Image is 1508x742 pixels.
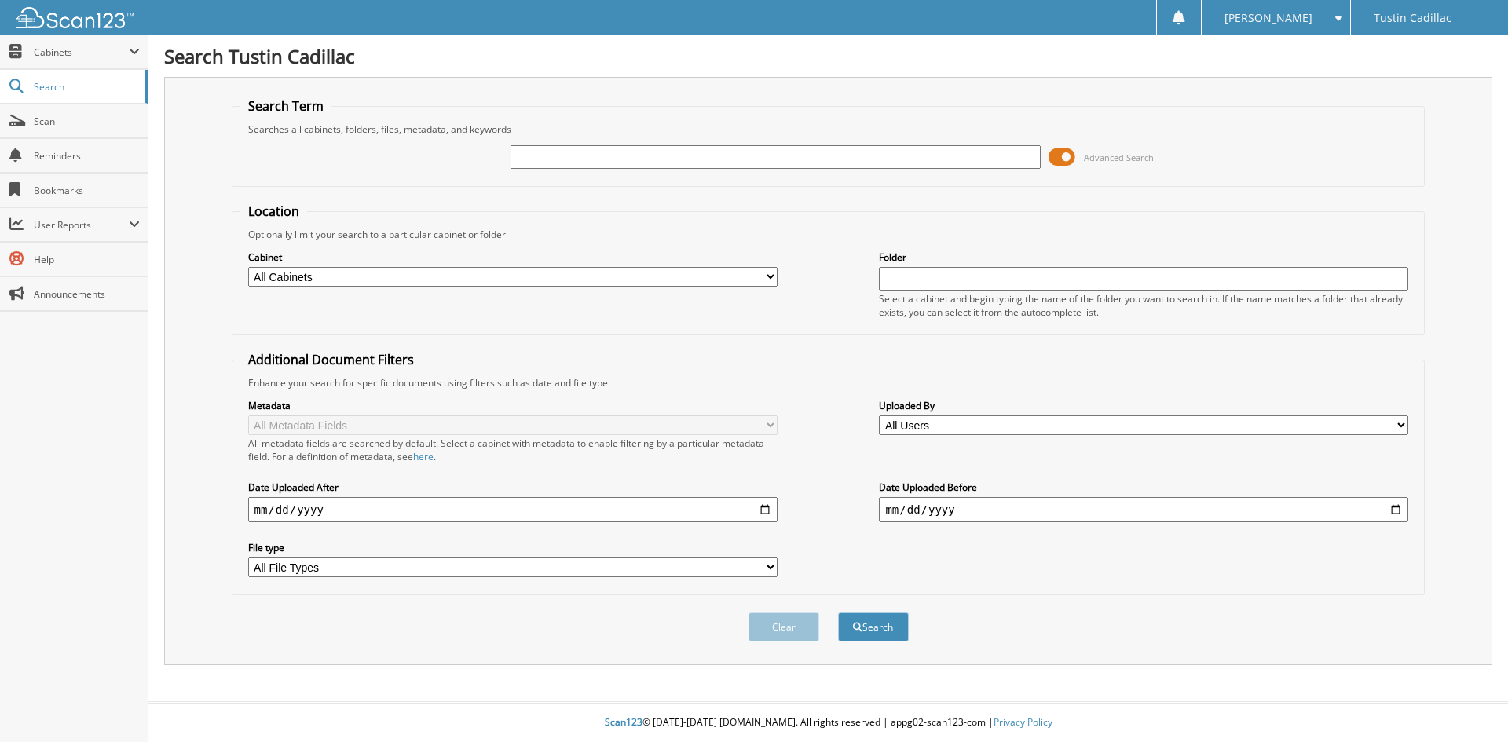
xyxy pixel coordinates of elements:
label: Metadata [248,399,778,412]
span: Advanced Search [1084,152,1154,163]
label: Uploaded By [879,399,1408,412]
span: Cabinets [34,46,129,59]
legend: Search Term [240,97,331,115]
div: Optionally limit your search to a particular cabinet or folder [240,228,1417,241]
label: Date Uploaded Before [879,481,1408,494]
span: Announcements [34,287,140,301]
legend: Location [240,203,307,220]
button: Search [838,612,909,641]
label: Date Uploaded After [248,481,778,494]
label: Folder [879,250,1408,264]
span: [PERSON_NAME] [1224,13,1312,23]
span: Tustin Cadillac [1374,13,1451,23]
button: Clear [749,612,819,641]
span: Bookmarks [34,184,140,197]
legend: Additional Document Filters [240,351,422,368]
div: Enhance your search for specific documents using filters such as date and file type. [240,376,1417,389]
span: Help [34,253,140,266]
span: Scan [34,115,140,128]
input: end [879,497,1408,522]
span: Search [34,80,137,93]
div: Select a cabinet and begin typing the name of the folder you want to search in. If the name match... [879,292,1408,319]
span: Reminders [34,149,140,163]
label: Cabinet [248,250,778,264]
div: All metadata fields are searched by default. Select a cabinet with metadata to enable filtering b... [248,437,778,463]
span: Scan123 [605,715,642,729]
span: User Reports [34,218,129,232]
div: © [DATE]-[DATE] [DOMAIN_NAME]. All rights reserved | appg02-scan123-com | [148,704,1508,742]
h1: Search Tustin Cadillac [164,43,1492,69]
img: scan123-logo-white.svg [16,7,134,28]
div: Searches all cabinets, folders, files, metadata, and keywords [240,122,1417,136]
a: Privacy Policy [994,715,1052,729]
input: start [248,497,778,522]
a: here [413,450,434,463]
label: File type [248,541,778,554]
